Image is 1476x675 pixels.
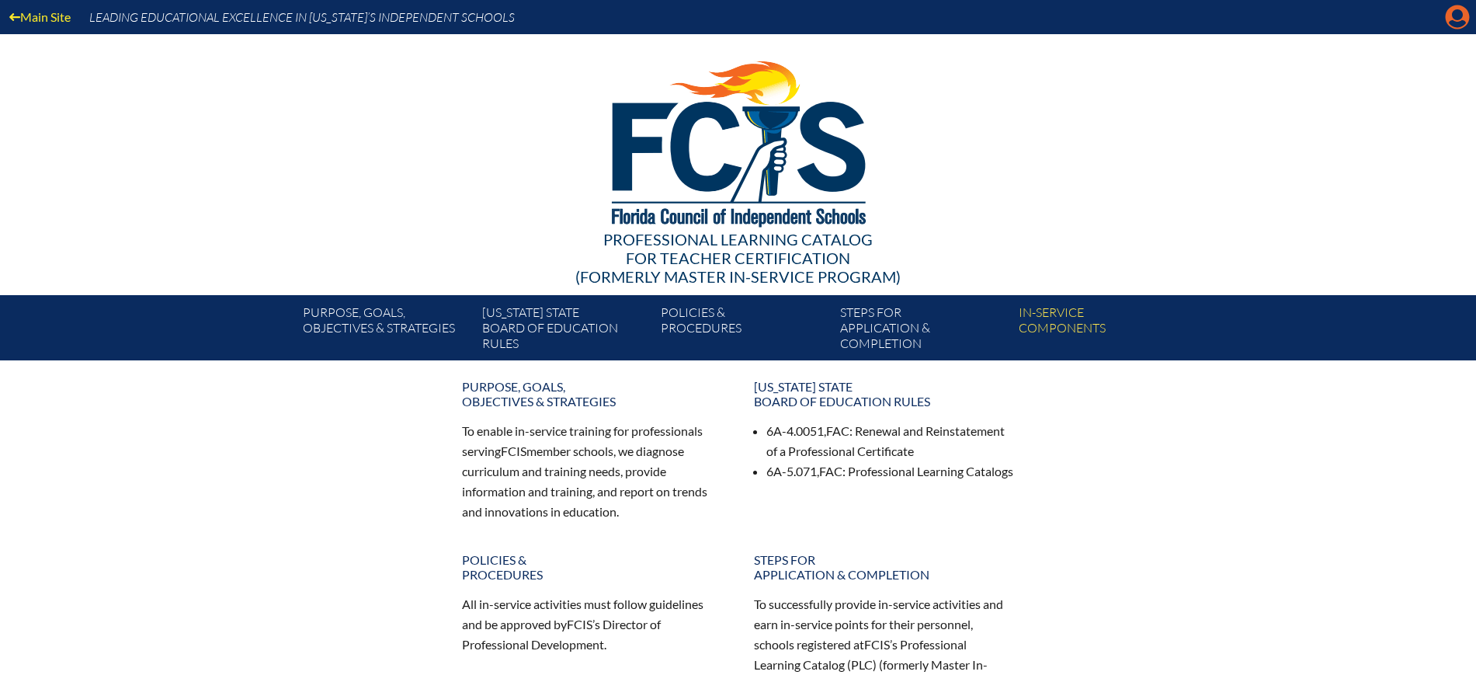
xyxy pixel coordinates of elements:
p: All in-service activities must follow guidelines and be approved by ’s Director of Professional D... [462,594,723,655]
a: [US_STATE] StateBoard of Education rules [745,373,1024,415]
a: Purpose, goals,objectives & strategies [453,373,732,415]
span: FCIS [567,617,592,632]
span: PLC [851,657,873,672]
a: Main Site [3,6,77,27]
li: 6A-5.071, : Professional Learning Catalogs [766,461,1015,482]
span: FCIS [864,637,890,652]
img: FCISlogo221.eps [578,34,898,246]
a: In-servicecomponents [1012,301,1191,360]
a: Purpose, goals,objectives & strategies [297,301,475,360]
a: Policies &Procedures [453,546,732,588]
a: Policies &Procedures [655,301,833,360]
span: FCIS [501,444,526,458]
p: To enable in-service training for professionals serving member schools, we diagnose curriculum an... [462,421,723,521]
span: FAC [826,423,849,438]
span: FAC [819,464,842,478]
div: Professional Learning Catalog (formerly Master In-service Program) [291,230,1186,286]
li: 6A-4.0051, : Renewal and Reinstatement of a Professional Certificate [766,421,1015,461]
svg: Manage Account [1445,5,1470,30]
a: Steps forapplication & completion [834,301,1012,360]
a: [US_STATE] StateBoard of Education rules [476,301,655,360]
span: for Teacher Certification [626,249,850,267]
a: Steps forapplication & completion [745,546,1024,588]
